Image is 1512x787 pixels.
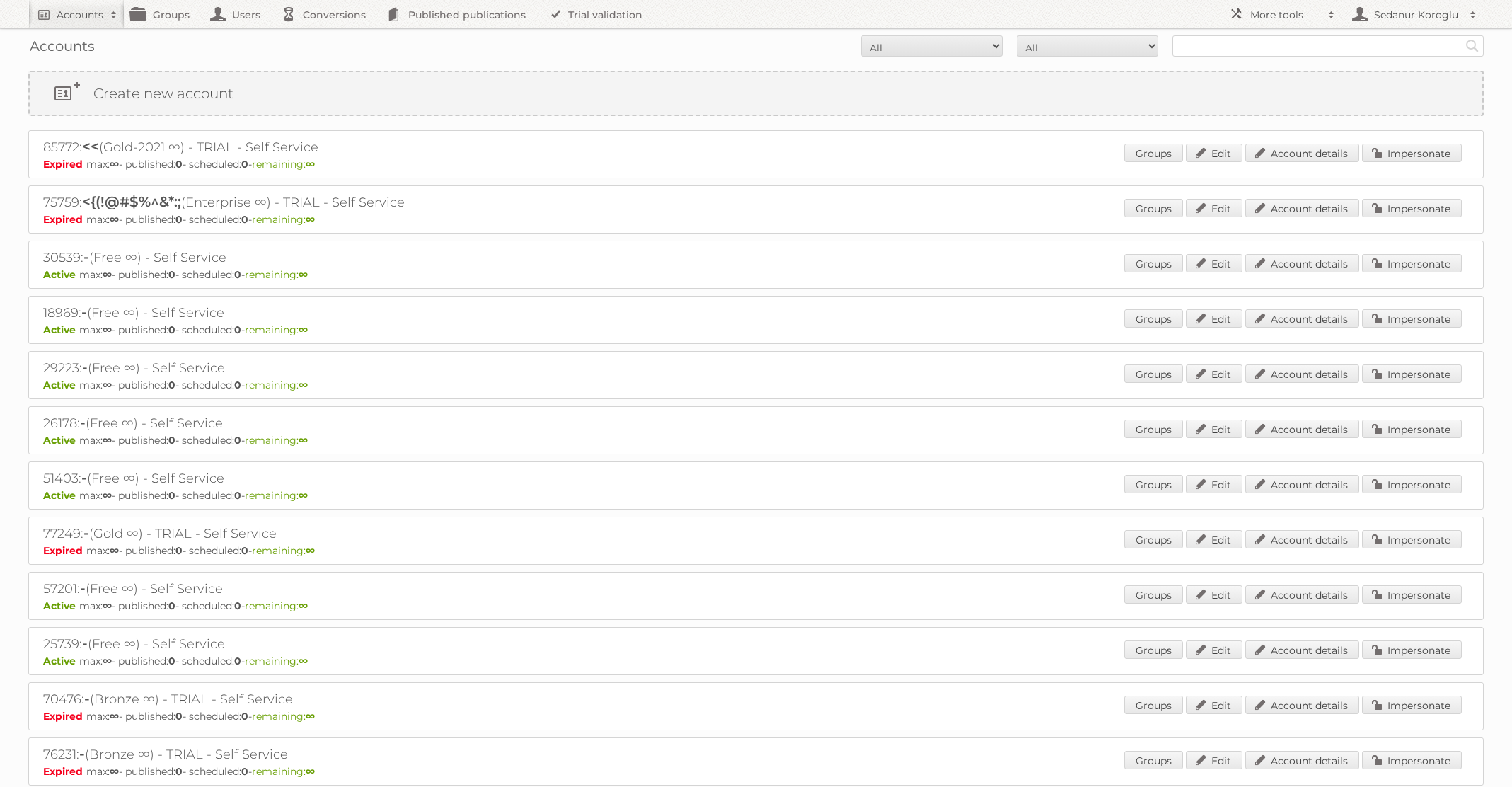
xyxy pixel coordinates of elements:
strong: 0 [234,268,241,281]
span: remaining: [252,544,315,557]
a: Impersonate [1362,696,1462,714]
p: max: - published: - scheduled: - [43,544,1469,557]
span: << [82,138,99,155]
a: Edit [1186,309,1242,328]
span: Expired [43,765,86,778]
h2: Accounts [57,8,103,22]
span: Active [43,379,79,391]
strong: ∞ [306,765,315,778]
a: Edit [1186,475,1242,493]
p: max: - published: - scheduled: - [43,489,1469,502]
strong: ∞ [103,323,112,336]
strong: 0 [175,710,183,723]
span: Active [43,655,79,667]
strong: ∞ [110,213,119,226]
p: max: - published: - scheduled: - [43,158,1469,171]
span: Active [43,489,79,502]
h2: 85772: (Gold-2021 ∞) - TRIAL - Self Service [43,138,538,156]
a: Impersonate [1362,309,1462,328]
span: - [80,414,86,431]
a: Groups [1124,751,1183,769]
strong: ∞ [306,710,315,723]
h2: 70476: (Bronze ∞) - TRIAL - Self Service [43,690,538,708]
strong: 0 [234,599,241,612]
strong: ∞ [110,710,119,723]
strong: 0 [175,213,183,226]
strong: 0 [175,544,183,557]
p: max: - published: - scheduled: - [43,765,1469,778]
strong: 0 [168,489,175,502]
a: Edit [1186,420,1242,438]
a: Account details [1245,144,1359,162]
strong: ∞ [299,379,308,391]
strong: 0 [234,655,241,667]
strong: ∞ [103,655,112,667]
a: Groups [1124,530,1183,548]
a: Account details [1245,420,1359,438]
span: - [82,359,88,376]
span: remaining: [252,158,315,171]
strong: 0 [234,489,241,502]
strong: ∞ [103,379,112,391]
span: remaining: [245,489,308,502]
strong: 0 [241,765,248,778]
p: max: - published: - scheduled: - [43,434,1469,447]
a: Account details [1245,585,1359,604]
strong: 0 [241,158,248,171]
h2: 18969: (Free ∞) - Self Service [43,304,538,322]
strong: 0 [241,213,248,226]
h2: More tools [1250,8,1321,22]
strong: 0 [241,710,248,723]
a: Edit [1186,199,1242,217]
span: <{(!@#$%^&*:; [82,193,181,210]
a: Account details [1245,309,1359,328]
strong: 0 [168,434,175,447]
span: Active [43,434,79,447]
strong: 0 [168,599,175,612]
strong: ∞ [299,434,308,447]
a: Account details [1245,751,1359,769]
a: Account details [1245,475,1359,493]
a: Account details [1245,364,1359,383]
a: Impersonate [1362,475,1462,493]
span: Active [43,599,79,612]
a: Impersonate [1362,144,1462,162]
strong: 0 [168,655,175,667]
a: Groups [1124,254,1183,272]
span: remaining: [245,268,308,281]
a: Impersonate [1362,254,1462,272]
span: remaining: [245,434,308,447]
span: - [81,469,87,486]
strong: ∞ [299,489,308,502]
h2: 75759: (Enterprise ∞) - TRIAL - Self Service [43,193,538,212]
span: - [83,524,89,541]
a: Impersonate [1362,751,1462,769]
span: Expired [43,544,86,557]
strong: 0 [234,434,241,447]
h2: 30539: (Free ∞) - Self Service [43,248,538,267]
h2: 29223: (Free ∞) - Self Service [43,359,538,377]
span: remaining: [252,765,315,778]
span: - [82,635,88,652]
span: remaining: [245,655,308,667]
a: Edit [1186,751,1242,769]
strong: ∞ [306,213,315,226]
strong: 0 [234,323,241,336]
input: Search [1462,35,1483,57]
p: max: - published: - scheduled: - [43,599,1469,612]
a: Impersonate [1362,199,1462,217]
p: max: - published: - scheduled: - [43,268,1469,281]
a: Groups [1124,696,1183,714]
a: Edit [1186,696,1242,714]
p: max: - published: - scheduled: - [43,213,1469,226]
strong: ∞ [103,268,112,281]
a: Edit [1186,530,1242,548]
strong: 0 [175,765,183,778]
strong: 0 [168,379,175,391]
a: Groups [1124,309,1183,328]
a: Groups [1124,144,1183,162]
a: Impersonate [1362,364,1462,383]
strong: ∞ [299,323,308,336]
a: Impersonate [1362,530,1462,548]
span: remaining: [252,213,315,226]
